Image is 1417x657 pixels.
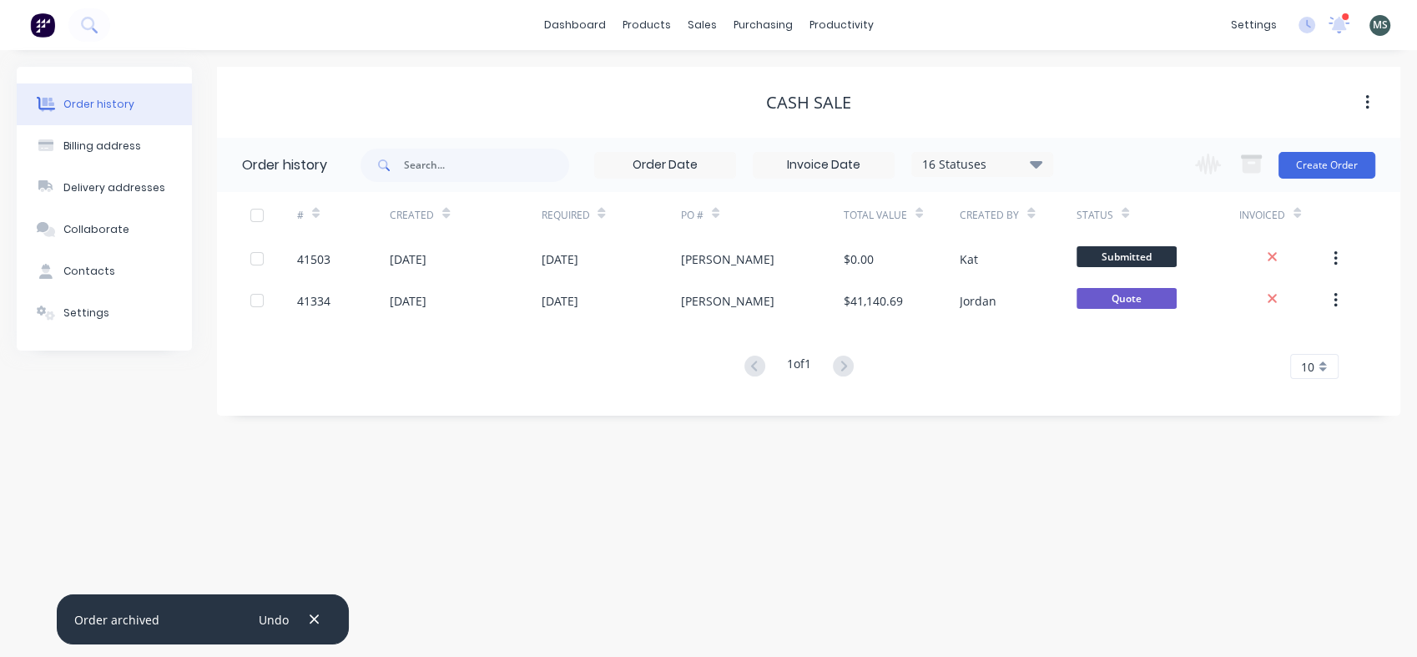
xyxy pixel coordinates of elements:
[297,208,304,223] div: #
[844,292,903,310] div: $41,140.69
[960,192,1076,238] div: Created By
[614,13,679,38] div: products
[1077,288,1177,309] span: Quote
[17,125,192,167] button: Billing address
[1373,18,1388,33] span: MS
[1077,246,1177,267] span: Submitted
[1077,208,1113,223] div: Status
[844,192,960,238] div: Total Value
[1223,13,1285,38] div: settings
[17,250,192,292] button: Contacts
[681,250,774,268] div: [PERSON_NAME]
[541,208,589,223] div: Required
[1278,152,1375,179] button: Create Order
[297,292,330,310] div: 41334
[541,292,577,310] div: [DATE]
[297,250,330,268] div: 41503
[1301,358,1314,376] span: 10
[595,153,735,178] input: Order Date
[30,13,55,38] img: Factory
[541,250,577,268] div: [DATE]
[297,192,391,238] div: #
[242,155,327,175] div: Order history
[390,250,426,268] div: [DATE]
[960,250,978,268] div: Kat
[681,192,844,238] div: PO #
[801,13,882,38] div: productivity
[754,153,894,178] input: Invoice Date
[541,192,680,238] div: Required
[725,13,801,38] div: purchasing
[390,292,426,310] div: [DATE]
[679,13,725,38] div: sales
[63,264,115,279] div: Contacts
[1239,192,1333,238] div: Invoiced
[63,139,141,154] div: Billing address
[63,180,165,195] div: Delivery addresses
[960,292,996,310] div: Jordan
[63,306,109,321] div: Settings
[844,208,907,223] div: Total Value
[250,608,297,630] button: Undo
[766,93,851,113] div: Cash Sale
[17,209,192,250] button: Collaborate
[17,83,192,125] button: Order history
[536,13,614,38] a: dashboard
[1077,192,1239,238] div: Status
[787,355,811,379] div: 1 of 1
[844,250,874,268] div: $0.00
[390,192,541,238] div: Created
[74,611,159,629] div: Order archived
[63,222,129,237] div: Collaborate
[63,97,134,112] div: Order history
[912,155,1052,174] div: 16 Statuses
[1239,208,1285,223] div: Invoiced
[390,208,434,223] div: Created
[17,167,192,209] button: Delivery addresses
[681,292,774,310] div: [PERSON_NAME]
[681,208,703,223] div: PO #
[960,208,1019,223] div: Created By
[404,149,569,182] input: Search...
[17,292,192,334] button: Settings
